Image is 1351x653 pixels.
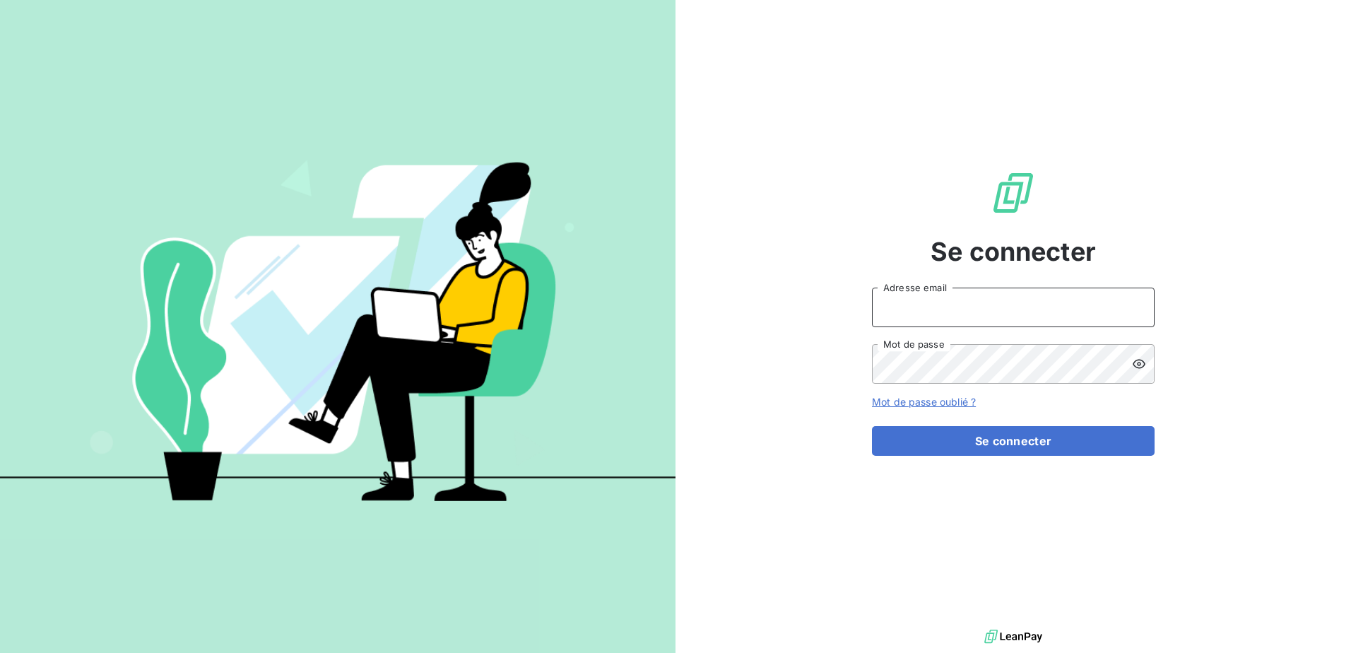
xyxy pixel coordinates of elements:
a: Mot de passe oublié ? [872,396,976,408]
span: Se connecter [931,233,1096,271]
img: logo [984,626,1042,647]
img: Logo LeanPay [991,170,1036,216]
button: Se connecter [872,426,1155,456]
input: placeholder [872,288,1155,327]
